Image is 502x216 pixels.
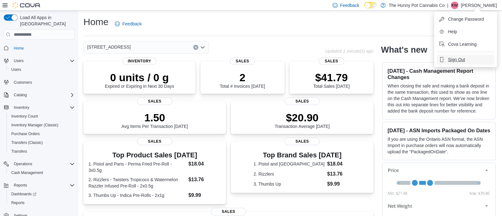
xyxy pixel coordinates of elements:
h3: [DATE] - ASN Imports Packaged On Dates [387,127,490,134]
button: Reports [6,198,77,207]
span: Sales [230,57,255,65]
span: Inventory [14,105,29,110]
button: Open list of options [200,45,205,50]
button: Cash Management [6,168,77,177]
p: Updated 1 minute(s) ago [325,49,373,54]
span: Transfers [9,148,75,155]
button: Change Password [437,14,494,24]
a: Transfers (Classic) [9,139,45,146]
dt: 1. Pistol and Paris - Perma Fried Pre-Roll - 3x0.5g [88,161,186,173]
div: Total Sales [DATE] [313,71,350,89]
dd: $18.04 [189,160,221,168]
span: Operations [14,161,32,166]
p: 0 units / 0 g [105,71,174,84]
span: Transfers (Classic) [9,139,75,146]
button: Clear input [193,45,198,50]
div: Avg Items Per Transaction [DATE] [121,111,188,129]
button: Users [6,65,77,74]
span: Sales [211,208,246,215]
span: Purchase Orders [11,131,40,136]
a: Inventory Count [9,113,40,120]
a: Users [9,66,24,73]
h3: Top Product Sales [DATE] [88,151,221,159]
a: Cash Management [9,169,45,176]
div: Expired or Expiring in Next 30 Days [105,71,174,89]
button: Purchase Orders [6,129,77,138]
span: Home [14,46,24,51]
dt: 2. Rizzlers - Twisters Tropicoco & Watermelon Razzler Infused Pre-Roll - 2x0.5g [88,176,186,189]
span: Users [11,57,75,65]
p: If you are using the Ontario ASN format, the ASN Import in purchase orders will now automatically... [387,136,490,155]
a: Feedback [112,18,144,30]
span: Purchase Orders [9,130,75,138]
span: Sales [285,138,320,145]
span: Load All Apps in [GEOGRAPHIC_DATA] [18,14,75,27]
input: Dark Mode [364,2,377,8]
button: Reports [11,182,29,189]
span: Catalog [11,91,75,99]
div: Transaction Average [DATE] [275,111,330,129]
h3: [DATE] - Cash Management Report Changes [387,68,490,80]
button: Cova Learning [437,39,494,49]
span: Sales [137,138,172,145]
p: The Hunny Pot Cannabis Co [389,2,445,9]
dd: $18.04 [327,160,351,168]
span: Change Password [448,16,484,22]
button: Sign Out [437,55,494,65]
button: Users [11,57,26,65]
span: KW [451,2,457,9]
dt: 2. Rizzlers [254,171,325,177]
p: $41.79 [313,71,350,84]
p: 1.50 [121,111,188,124]
span: Customers [14,80,32,85]
button: Operations [1,160,77,168]
span: Dashboards [11,192,36,197]
a: Dashboards [6,190,77,198]
a: Transfers [9,148,29,155]
span: [STREET_ADDRESS] [87,43,131,51]
button: Home [1,43,77,52]
button: Customers [1,78,77,87]
span: Users [14,58,24,63]
button: Inventory Count [6,112,77,121]
span: Dashboards [9,190,75,198]
dd: $13.76 [327,170,351,178]
p: $20.90 [275,111,330,124]
dd: $9.99 [327,180,351,188]
h1: Home [83,16,109,28]
p: When closing the safe and making a bank deposit in the same transaction, this used to show as one... [387,83,490,114]
button: Inventory [1,103,77,112]
h3: Top Brand Sales [DATE] [254,151,351,159]
a: Reports [9,199,27,207]
span: Sales [319,57,344,65]
span: Operations [11,160,75,168]
span: Cova Learning [448,41,477,47]
a: Home [11,45,26,52]
div: Total # Invoices [DATE] [220,71,265,89]
span: Cash Management [11,170,43,175]
span: Help [448,29,457,35]
span: Reports [11,182,75,189]
h2: What's new [381,45,427,55]
span: Inventory Count [11,114,38,119]
span: Transfers (Classic) [11,140,43,145]
p: [PERSON_NAME] [461,2,497,9]
span: Reports [9,199,75,207]
button: Inventory [11,104,32,111]
span: Feedback [340,2,359,8]
span: Inventory [123,57,156,65]
span: Inventory Count [9,113,75,120]
a: Purchase Orders [9,130,42,138]
span: Dark Mode [364,8,365,9]
span: Catalog [14,92,27,97]
button: Reports [1,181,77,190]
a: Customers [11,79,35,86]
dd: $9.99 [189,192,221,199]
span: Cash Management [9,169,75,176]
span: Sales [285,97,320,105]
span: Transfers [11,149,27,154]
button: Users [1,56,77,65]
span: Inventory [11,104,75,111]
button: Transfers (Classic) [6,138,77,147]
span: Inventory Manager (Classic) [9,121,75,129]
